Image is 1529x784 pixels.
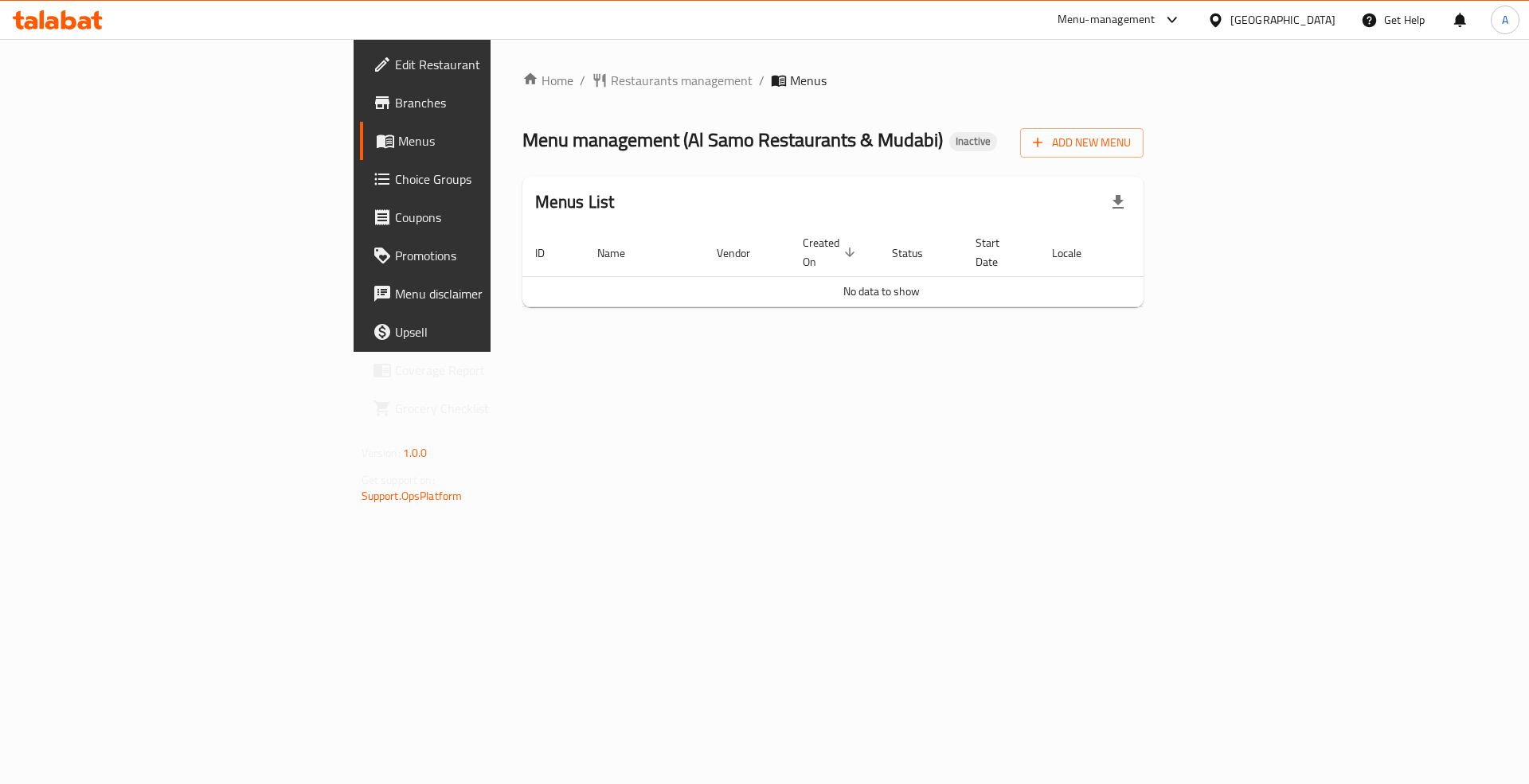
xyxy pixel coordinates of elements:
span: Coverage Report [395,361,596,380]
nav: breadcrumb [522,71,1144,90]
span: Locale [1052,244,1102,263]
a: Choice Groups [360,160,609,198]
span: Menus [398,131,596,150]
div: [GEOGRAPHIC_DATA] [1230,11,1335,29]
div: Inactive [949,132,997,151]
span: Inactive [949,135,997,148]
a: Menu disclaimer [360,275,609,313]
span: Status [892,244,944,263]
a: Support.OpsPlatform [362,486,463,506]
a: Restaurants management [592,71,753,90]
span: Get support on: [362,470,435,490]
span: Coupons [395,208,596,227]
span: A [1502,11,1508,29]
a: Grocery Checklist [360,389,609,427]
h2: Menus List [535,190,615,214]
span: Add New Menu [1033,133,1131,153]
a: Coverage Report [360,351,609,389]
span: Menus [790,71,827,90]
a: Promotions [360,236,609,275]
span: Created On [803,233,860,271]
span: Vendor [717,244,771,263]
span: Menu disclaimer [395,284,596,303]
span: Name [597,244,646,263]
span: 1.0.0 [403,443,428,463]
a: Upsell [360,313,609,351]
a: Branches [360,84,609,122]
span: Grocery Checklist [395,399,596,418]
a: Coupons [360,198,609,236]
div: Export file [1099,183,1137,221]
button: Add New Menu [1020,128,1144,158]
a: Edit Restaurant [360,45,609,84]
span: No data to show [843,281,920,302]
span: Choice Groups [395,170,596,189]
span: Restaurants management [611,71,753,90]
span: Version: [362,443,401,463]
table: enhanced table [522,228,1241,307]
div: Menu-management [1058,10,1156,29]
span: Branches [395,93,596,112]
span: Start Date [976,233,1020,271]
span: Upsell [395,322,596,341]
span: Promotions [395,246,596,265]
a: Menus [360,122,609,160]
li: / [759,71,764,90]
span: Menu management ( Al Samo Restaurants & Mudabi ) [522,122,943,158]
span: Edit Restaurant [395,55,596,74]
th: Actions [1121,228,1241,277]
span: ID [535,244,565,263]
